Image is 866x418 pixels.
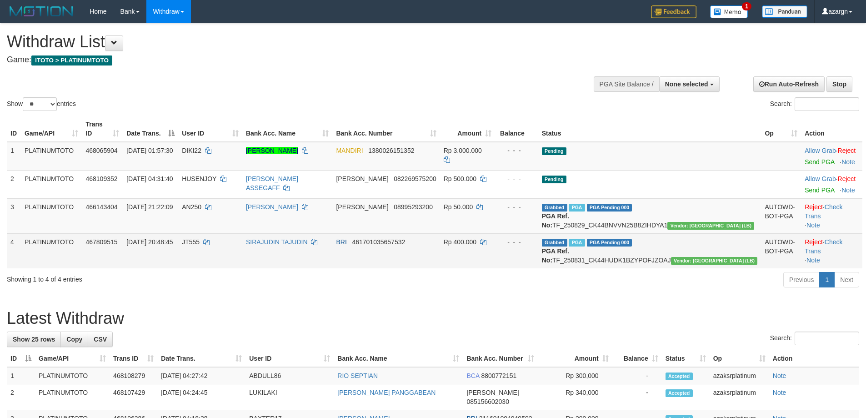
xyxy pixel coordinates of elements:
td: 2 [7,384,35,410]
span: PGA Pending [587,239,632,247]
td: TF_250831_CK44HUDK1BZYPOFJZOAJ [538,233,761,268]
label: Search: [770,332,859,345]
a: Send PGA [805,186,834,194]
div: Showing 1 to 4 of 4 entries [7,271,354,284]
span: [PERSON_NAME] [336,175,388,182]
a: Next [834,272,859,287]
th: Action [801,116,862,142]
a: Reject [805,238,823,246]
span: [PERSON_NAME] [466,389,519,396]
a: RIO SEPTIAN [337,372,378,379]
span: Rp 500.000 [444,175,476,182]
span: MANDIRI [336,147,363,154]
span: Accepted [666,373,693,380]
a: Reject [805,203,823,211]
th: Amount: activate to sort column ascending [440,116,495,142]
td: AUTOWD-BOT-PGA [761,233,801,268]
span: Rp 3.000.000 [444,147,482,154]
span: Pending [542,176,566,183]
td: PLATINUMTOTO [21,198,82,233]
a: Check Trans [805,203,842,220]
span: ITOTO > PLATINUMTOTO [31,55,112,65]
td: ABDULL86 [245,367,334,384]
a: Show 25 rows [7,332,61,347]
td: - [612,367,662,384]
img: MOTION_logo.png [7,5,76,18]
span: Copy [66,336,82,343]
a: Run Auto-Refresh [753,76,825,92]
td: [DATE] 04:27:42 [157,367,245,384]
th: Game/API: activate to sort column ascending [35,350,110,367]
td: 3 [7,198,21,233]
span: BRI [336,238,346,246]
td: 1 [7,367,35,384]
td: PLATINUMTOTO [21,142,82,171]
th: Balance [495,116,538,142]
th: ID: activate to sort column descending [7,350,35,367]
div: - - - [499,237,535,247]
span: [DATE] 01:57:30 [126,147,173,154]
a: Stop [826,76,852,92]
td: 468108279 [110,367,157,384]
span: Vendor URL: https://dashboard.q2checkout.com/secure [671,257,758,265]
td: PLATINUMTOTO [21,170,82,198]
th: User ID: activate to sort column ascending [245,350,334,367]
span: AN250 [182,203,201,211]
th: Action [769,350,859,367]
div: - - - [499,202,535,212]
a: Allow Grab [805,147,836,154]
span: Accepted [666,389,693,397]
span: 1 [742,2,751,10]
a: Previous [783,272,820,287]
span: Rp 400.000 [444,238,476,246]
span: Grabbed [542,204,567,212]
span: BCA [466,372,479,379]
span: None selected [665,81,708,88]
h1: Latest Withdraw [7,309,859,327]
th: Op: activate to sort column ascending [710,350,769,367]
span: [DATE] 04:31:40 [126,175,173,182]
button: None selected [659,76,720,92]
span: PGA Pending [587,204,632,212]
th: Op: activate to sort column ascending [761,116,801,142]
b: PGA Ref. No: [542,247,569,264]
select: Showentries [23,97,57,111]
th: Game/API: activate to sort column ascending [21,116,82,142]
span: JT555 [182,238,200,246]
div: - - - [499,174,535,183]
a: Note [841,158,855,166]
td: 1 [7,142,21,171]
div: - - - [499,146,535,155]
span: [DATE] 20:48:45 [126,238,173,246]
td: Rp 300,000 [538,367,612,384]
th: Status [538,116,761,142]
span: Marked by azaksrplatinum [569,239,585,247]
span: Copy 461701035657532 to clipboard [352,238,405,246]
td: 2 [7,170,21,198]
input: Search: [795,97,859,111]
th: Bank Acc. Name: activate to sort column ascending [334,350,463,367]
span: HUSENJOY [182,175,216,182]
td: LUKILAKI [245,384,334,410]
th: ID [7,116,21,142]
a: [PERSON_NAME] PANGGABEAN [337,389,436,396]
td: - [612,384,662,410]
td: · · [801,233,862,268]
td: [DATE] 04:24:45 [157,384,245,410]
th: Trans ID: activate to sort column ascending [82,116,123,142]
img: Feedback.jpg [651,5,696,18]
td: AUTOWD-BOT-PGA [761,198,801,233]
span: 468065904 [85,147,117,154]
a: Reject [838,147,856,154]
td: PLATINUMTOTO [35,367,110,384]
th: Balance: activate to sort column ascending [612,350,662,367]
a: Note [773,372,786,379]
label: Show entries [7,97,76,111]
span: 467809515 [85,238,117,246]
b: PGA Ref. No: [542,212,569,229]
td: PLATINUMTOTO [21,233,82,268]
img: Button%20Memo.svg [710,5,748,18]
span: CSV [94,336,107,343]
a: Note [806,257,820,264]
th: Date Trans.: activate to sort column ascending [157,350,245,367]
